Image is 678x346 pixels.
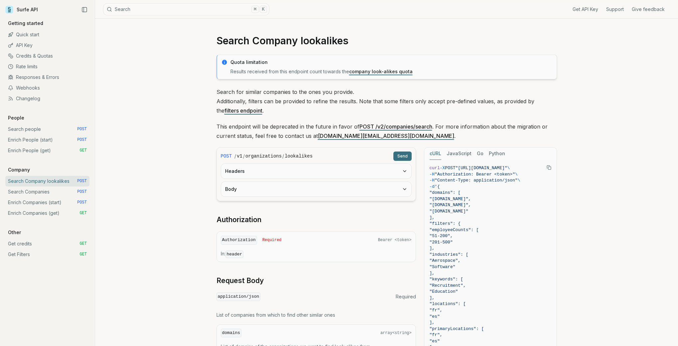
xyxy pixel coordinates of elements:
span: POST [77,200,87,205]
a: Enrich Companies (start) POST [5,197,89,208]
code: v1 [237,153,242,160]
a: Search Company lookalikes POST [5,176,89,186]
span: "201-500" [430,240,453,245]
span: "locations": [ [430,301,466,306]
button: Collapse Sidebar [79,5,89,15]
a: API Key [5,40,89,51]
span: ], [430,271,435,276]
button: Body [221,182,411,196]
span: array<string> [380,330,412,336]
span: ], [430,320,435,325]
p: Search for similar companies to the ones you provide. Additionally, filters can be provided to re... [216,87,557,115]
code: organizations [245,153,282,160]
span: / [234,153,236,160]
span: ], [430,215,435,220]
a: Enrich Companies (get) GET [5,208,89,218]
span: "es" [430,339,440,344]
span: "Recruitment", [430,283,466,288]
span: GET [79,241,87,246]
span: "[DOMAIN_NAME]", [430,202,471,207]
a: Enrich People (start) POST [5,135,89,145]
span: POST [77,178,87,184]
p: List of companies from which to find other similar ones [216,312,416,318]
button: cURL [430,148,441,160]
span: "keywords": [ [430,277,463,282]
span: "Content-Type: application/json" [435,178,518,183]
a: Get API Key [573,6,598,13]
code: header [225,250,244,258]
button: Search⌘K [103,3,269,15]
a: Support [606,6,624,13]
span: "domains": [ [430,190,461,195]
span: POST [77,137,87,143]
a: Request Body [216,276,264,285]
h1: Search Company lookalikes [216,35,557,47]
span: POST [77,189,87,194]
a: Credits & Quotas [5,51,89,61]
span: \ [518,178,520,183]
a: Give feedback [632,6,665,13]
span: "filters": { [430,221,461,226]
a: Enrich People (get) GET [5,145,89,156]
span: "es" [430,314,440,319]
span: "[URL][DOMAIN_NAME]" [456,166,507,171]
a: Authorization [216,215,261,224]
a: [DOMAIN_NAME][EMAIL_ADDRESS][DOMAIN_NAME] [318,133,454,139]
span: "primaryLocations": [ [430,326,484,331]
p: In: [221,250,412,258]
a: POST /v2/companies/search [359,123,432,130]
span: GET [79,148,87,153]
p: Results received from this endpoint count towards the [230,68,553,75]
a: Search Companies POST [5,186,89,197]
p: Company [5,167,33,173]
a: Search people POST [5,124,89,135]
span: POST [445,166,455,171]
span: ], [430,295,435,300]
span: \ [507,166,510,171]
span: -H [430,178,435,183]
a: Get Filters GET [5,249,89,260]
span: -d [430,184,435,189]
p: People [5,115,27,121]
code: Authorization [221,236,257,245]
a: Responses & Errors [5,72,89,83]
span: \ [515,172,518,177]
span: '{ [435,184,440,189]
span: "fr", [430,308,443,313]
span: / [282,153,284,160]
a: Changelog [5,93,89,104]
a: Webhooks [5,83,89,93]
span: "Authorization: Bearer <token>" [435,172,515,177]
span: / [243,153,245,160]
span: -H [430,172,435,177]
button: Copy Text [544,163,554,173]
button: Headers [221,164,411,178]
code: lookalikes [285,153,313,160]
kbd: K [260,6,267,13]
a: company look-alikes quota [349,69,413,74]
button: Go [477,148,483,160]
span: curl [430,166,440,171]
span: "[DOMAIN_NAME]", [430,196,471,201]
kbd: ⌘ [251,6,259,13]
span: POST [221,153,232,160]
a: Get credits GET [5,238,89,249]
span: GET [79,252,87,257]
p: Quota limitation [230,59,553,66]
a: filters endpoint [224,107,262,114]
span: "[DOMAIN_NAME]" [430,209,469,214]
span: GET [79,210,87,216]
p: Other [5,229,24,236]
span: Required [262,237,282,243]
button: Send [393,152,412,161]
span: "Software" [430,264,456,269]
a: Rate limits [5,61,89,72]
span: Bearer <token> [378,237,412,243]
code: application/json [216,292,261,301]
p: This endpoint will be deprecated in the future in favor of . For more information about the migra... [216,122,557,141]
a: Surfe API [5,5,38,15]
p: Getting started [5,20,46,27]
span: "51-200", [430,233,453,238]
span: "employeeCounts": [ [430,227,479,232]
a: Quick start [5,29,89,40]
